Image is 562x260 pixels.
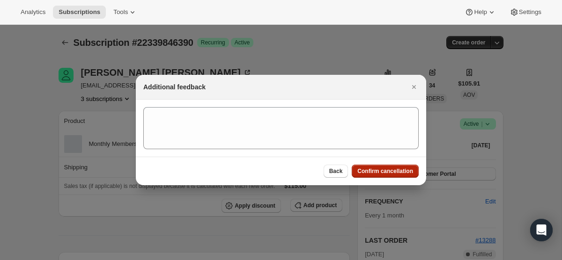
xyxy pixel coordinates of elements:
h2: Additional feedback [143,82,206,92]
span: Settings [519,8,541,16]
div: Open Intercom Messenger [530,219,553,241]
button: Help [459,6,502,19]
button: Subscriptions [53,6,106,19]
button: Settings [504,6,547,19]
button: Tools [108,6,143,19]
button: Back [324,165,348,178]
span: Tools [113,8,128,16]
span: Back [329,167,343,175]
span: Confirm cancellation [357,167,413,175]
button: Analytics [15,6,51,19]
button: Confirm cancellation [352,165,419,178]
button: Close [407,80,421,94]
span: Subscriptions [59,8,100,16]
span: Analytics [21,8,45,16]
span: Help [474,8,487,16]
